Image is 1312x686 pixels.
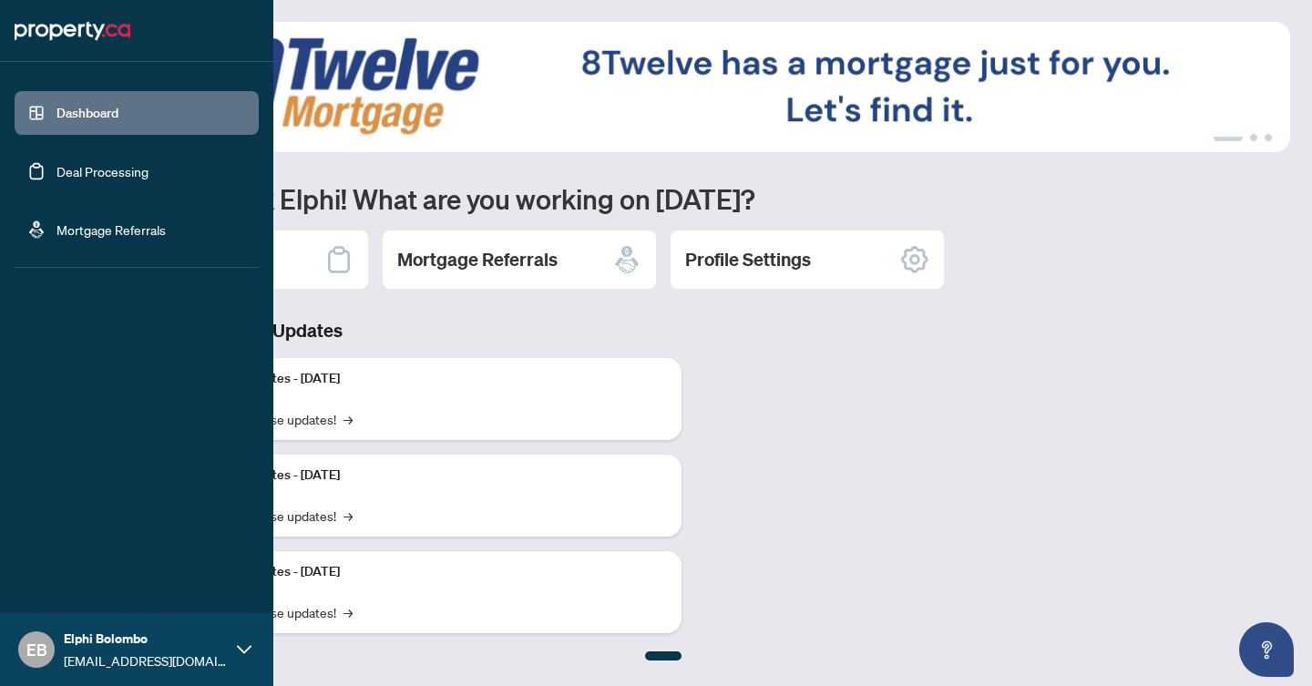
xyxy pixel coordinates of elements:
[95,181,1290,216] h1: Welcome back Elphi! What are you working on [DATE]?
[191,562,667,582] p: Platform Updates - [DATE]
[95,22,1290,152] img: Slide 0
[15,16,130,46] img: logo
[56,221,166,238] a: Mortgage Referrals
[1239,622,1294,677] button: Open asap
[56,163,149,179] a: Deal Processing
[64,650,228,671] span: [EMAIL_ADDRESS][DOMAIN_NAME]
[685,247,811,272] h2: Profile Settings
[56,105,118,121] a: Dashboard
[1265,134,1272,141] button: 3
[26,637,47,662] span: EB
[1250,134,1257,141] button: 2
[343,506,353,526] span: →
[397,247,558,272] h2: Mortgage Referrals
[191,466,667,486] p: Platform Updates - [DATE]
[191,369,667,389] p: Platform Updates - [DATE]
[95,318,682,343] h3: Brokerage & Industry Updates
[343,602,353,622] span: →
[1214,134,1243,141] button: 1
[343,409,353,429] span: →
[64,629,228,649] span: Elphi Bolombo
